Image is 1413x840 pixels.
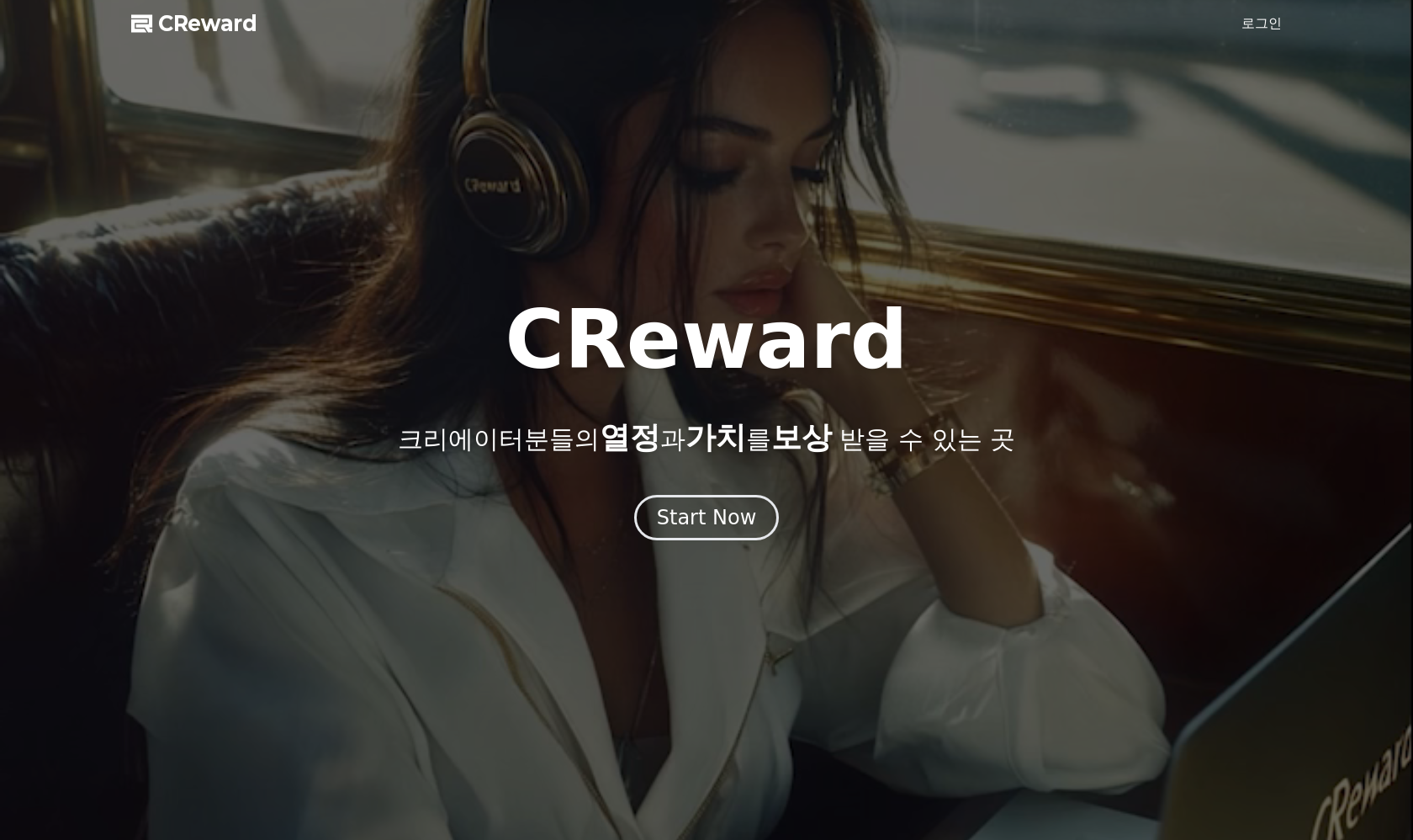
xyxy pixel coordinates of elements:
span: 가치 [685,420,746,455]
a: Start Now [634,512,780,528]
h1: CReward [505,300,908,380]
span: 보상 [771,420,832,455]
span: 열정 [600,420,660,455]
div: Start Now [657,504,757,531]
a: 로그인 [1241,13,1282,34]
p: 크리에이터분들의 과 를 받을 수 있는 곳 [398,421,1015,455]
a: CReward [131,10,257,37]
button: Start Now [634,495,780,540]
span: CReward [158,10,257,37]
